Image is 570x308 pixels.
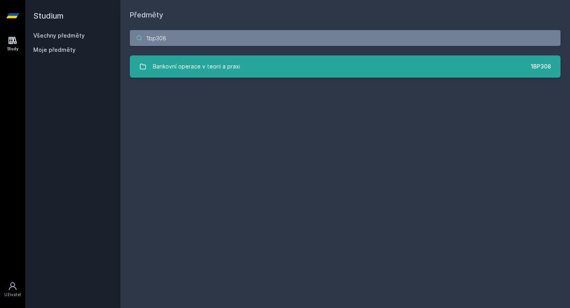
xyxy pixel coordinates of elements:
[130,55,560,78] a: Bankovní operace v teorii a praxi 1BP308
[153,59,240,74] div: Bankovní operace v teorii a praxi
[531,63,551,70] div: 1BP308
[2,278,24,302] a: Uživatel
[2,32,24,56] a: Study
[4,292,21,298] div: Uživatel
[7,46,19,52] div: Study
[33,32,85,39] a: Všechny předměty
[130,30,560,46] input: Název nebo ident předmětu…
[130,10,560,21] h1: Předměty
[33,46,76,54] span: Moje předměty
